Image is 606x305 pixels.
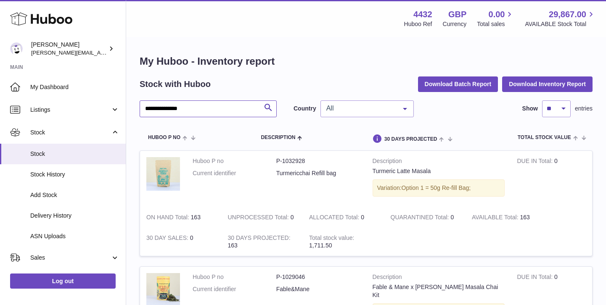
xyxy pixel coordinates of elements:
div: Variation: [373,179,505,197]
span: My Dashboard [30,83,119,91]
strong: DUE IN Total [517,158,554,166]
span: Option 1 = 50g Re-fill Bag; [402,184,471,191]
strong: Description [373,273,505,283]
label: Country [294,105,316,113]
div: Turmeric Latte Masala [373,167,505,175]
span: 0.00 [489,9,505,20]
dt: Huboo P no [193,157,276,165]
strong: 30 DAY SALES [146,234,190,243]
td: 163 [222,228,303,256]
span: 30 DAYS PROJECTED [384,137,437,142]
span: Stock [30,129,111,137]
strong: DUE IN Total [517,273,554,282]
h2: Stock with Huboo [140,79,211,90]
div: Currency [443,20,467,28]
dd: P-1032928 [276,157,360,165]
button: Download Batch Report [418,76,498,92]
strong: Total stock value [309,234,354,243]
span: 1,711.50 [309,242,332,249]
button: Download Inventory Report [502,76,593,92]
span: Description [261,135,295,140]
strong: 4432 [413,9,432,20]
span: Total stock value [518,135,571,140]
strong: QUARANTINED Total [391,214,451,223]
dt: Current identifier [193,285,276,293]
span: [PERSON_NAME][EMAIL_ADDRESS][DOMAIN_NAME] [31,49,169,56]
dd: Fable&Mane [276,285,360,293]
dt: Huboo P no [193,273,276,281]
span: AVAILABLE Stock Total [525,20,596,28]
span: Sales [30,254,111,262]
a: Log out [10,273,116,289]
strong: GBP [448,9,466,20]
td: 0 [140,228,222,256]
dd: P-1029046 [276,273,360,281]
span: Huboo P no [148,135,180,140]
dd: Turmericchai Refill bag [276,169,360,177]
a: 0.00 Total sales [477,9,514,28]
strong: AVAILABLE Total [472,214,520,223]
span: Stock [30,150,119,158]
td: 163 [140,207,222,228]
img: akhil@amalachai.com [10,42,23,55]
span: Delivery History [30,212,119,220]
strong: ON HAND Total [146,214,191,223]
span: 0 [450,214,454,221]
td: 0 [222,207,303,228]
td: 0 [303,207,384,228]
label: Show [522,105,538,113]
span: Listings [30,106,111,114]
span: Add Stock [30,191,119,199]
img: product image [146,157,180,191]
h1: My Huboo - Inventory report [140,55,593,68]
td: 163 [466,207,547,228]
span: 29,867.00 [549,9,586,20]
a: 29,867.00 AVAILABLE Stock Total [525,9,596,28]
span: Stock History [30,171,119,179]
span: entries [575,105,593,113]
strong: ALLOCATED Total [309,214,361,223]
div: Fable & Mane x [PERSON_NAME] Masala Chai Kit [373,283,505,299]
span: ASN Uploads [30,232,119,240]
span: All [324,104,397,113]
div: Huboo Ref [404,20,432,28]
div: [PERSON_NAME] [31,41,107,57]
strong: Description [373,157,505,167]
dt: Current identifier [193,169,276,177]
span: Total sales [477,20,514,28]
strong: 30 DAYS PROJECTED [228,234,291,243]
td: 0 [511,151,593,207]
strong: UNPROCESSED Total [228,214,291,223]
